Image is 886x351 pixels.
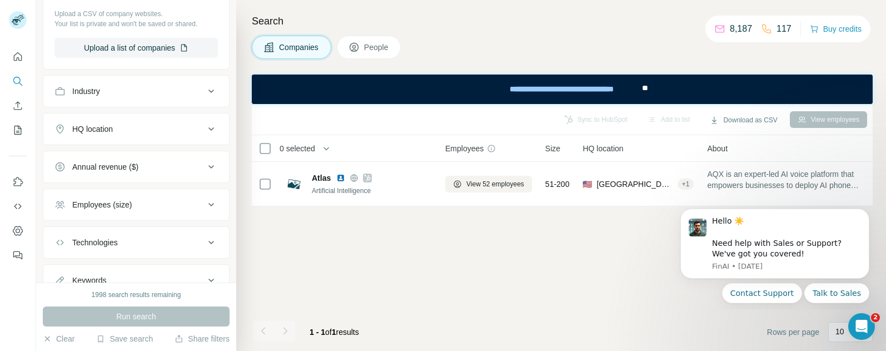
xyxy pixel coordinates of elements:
span: View 52 employees [466,179,524,189]
span: Atlas [312,172,331,184]
img: LinkedIn logo [336,174,345,182]
div: Industry [72,86,100,97]
p: 117 [777,22,792,36]
button: My lists [9,120,27,140]
button: Download as CSV [702,112,785,128]
p: Your list is private and won't be saved or shared. [54,19,218,29]
iframe: Intercom live chat [848,313,875,340]
button: Buy credits [810,21,862,37]
span: [GEOGRAPHIC_DATA], [US_STATE] [596,179,673,190]
h4: Search [252,13,873,29]
p: 10 [835,326,844,337]
button: Upload a list of companies [54,38,218,58]
img: Logo of Atlas [285,175,303,193]
p: Upload a CSV of company websites. [54,9,218,19]
span: People [364,42,390,53]
iframe: Intercom notifications message [664,199,886,310]
button: HQ location [43,116,229,142]
span: Employees [445,143,484,154]
button: Technologies [43,229,229,256]
span: Rows per page [767,327,819,338]
button: Search [9,71,27,91]
span: results [310,328,359,337]
button: Keywords [43,267,229,294]
span: 🇺🇸 [583,179,592,190]
iframe: Banner [252,75,873,104]
button: Share filters [175,333,230,344]
span: Size [545,143,560,154]
div: Employees (size) [72,199,132,210]
div: Technologies [72,237,118,248]
div: + 1 [678,179,694,189]
button: Employees (size) [43,191,229,218]
span: Companies [279,42,320,53]
button: Feedback [9,245,27,265]
span: 2 [871,313,880,322]
span: 1 - 1 [310,328,325,337]
button: Use Surfe on LinkedIn [9,172,27,192]
span: of [325,328,332,337]
button: Annual revenue ($) [43,154,229,180]
span: 0 selected [280,143,315,154]
button: Save search [96,333,153,344]
span: AQX is an expert-led AI voice platform that empowers businesses to deploy AI phone agents with ea... [707,169,872,191]
p: 8,187 [730,22,752,36]
span: About [707,143,728,154]
button: Quick start [9,47,27,67]
span: 1 [332,328,336,337]
button: Enrich CSV [9,96,27,116]
button: Industry [43,78,229,105]
button: Clear [43,333,74,344]
span: HQ location [583,143,623,154]
div: HQ location [72,123,113,135]
div: Annual revenue ($) [72,161,138,172]
div: 1998 search results remaining [92,290,181,300]
span: 51-200 [545,179,570,190]
button: View 52 employees [445,176,532,192]
div: Artificial Intelligence [312,186,432,196]
button: Use Surfe API [9,196,27,216]
div: Keywords [72,275,106,286]
button: Dashboard [9,221,27,241]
